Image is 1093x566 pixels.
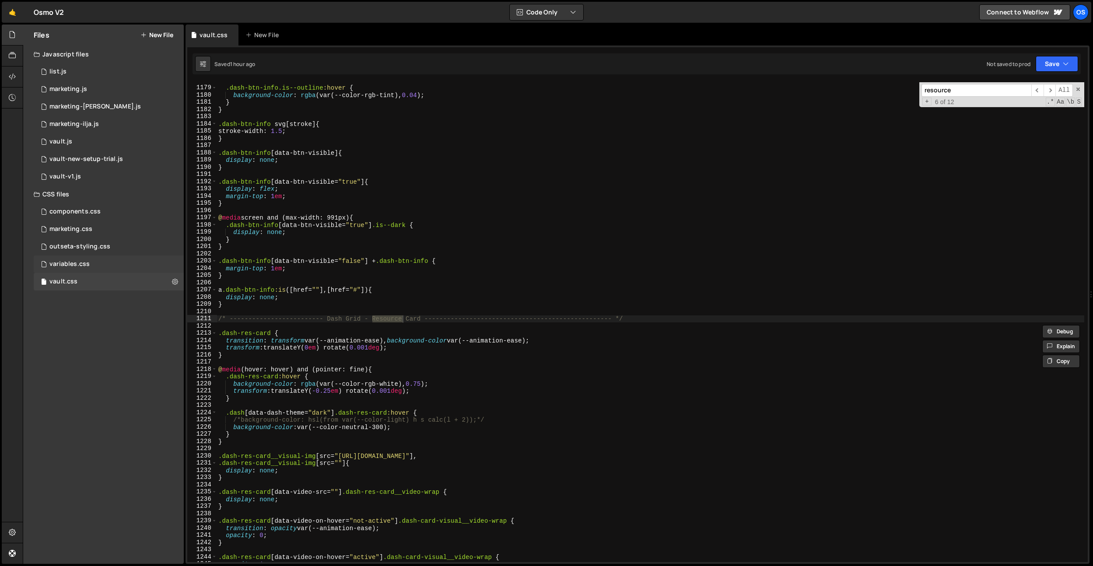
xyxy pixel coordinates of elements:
[187,279,217,286] div: 1206
[921,84,1031,97] input: Search for
[187,286,217,293] div: 1207
[49,120,99,128] div: marketing-ilja.js
[34,150,184,168] div: 16596/45152.js
[187,120,217,128] div: 1184
[49,103,141,111] div: marketing-[PERSON_NAME].js
[230,60,256,68] div: 1 hour ago
[49,155,123,163] div: vault-new-setup-trial.js
[1055,84,1073,97] span: Alt-Enter
[49,68,67,76] div: list.js
[1042,355,1080,368] button: Copy
[187,300,217,308] div: 1209
[187,467,217,474] div: 1232
[187,329,217,337] div: 1213
[1031,84,1044,97] span: ​
[187,257,217,265] div: 1203
[49,85,87,93] div: marketing.js
[187,337,217,344] div: 1214
[2,2,23,23] a: 🤙
[187,387,217,395] div: 1221
[187,178,217,185] div: 1192
[34,30,49,40] h2: Files
[187,430,217,438] div: 1227
[23,185,184,203] div: CSS files
[979,4,1070,20] a: Connect to Webflow
[187,481,217,489] div: 1234
[140,31,173,38] button: New File
[49,260,90,268] div: variables.css
[987,60,1030,68] div: Not saved to prod
[49,278,77,286] div: vault.css
[187,207,217,214] div: 1196
[1073,4,1089,20] a: Os
[200,31,228,39] div: vault.css
[1042,340,1080,353] button: Explain
[49,173,81,181] div: vault-v1.js
[34,168,184,185] div: 16596/45132.js
[187,351,217,359] div: 1216
[34,80,184,98] div: 16596/45422.js
[187,402,217,409] div: 1223
[187,510,217,517] div: 1238
[187,98,217,106] div: 1181
[187,84,217,91] div: 1179
[1056,98,1065,106] span: CaseSensitive Search
[187,228,217,236] div: 1199
[34,273,184,290] div: 16596/45153.css
[187,156,217,164] div: 1189
[187,322,217,330] div: 1212
[187,135,217,142] div: 1186
[49,138,72,146] div: vault.js
[245,31,282,39] div: New File
[187,344,217,351] div: 1215
[34,63,184,80] div: 16596/45151.js
[49,225,92,233] div: marketing.css
[1036,56,1078,72] button: Save
[187,272,217,279] div: 1205
[1042,325,1080,338] button: Debug
[23,45,184,63] div: Javascript files
[187,214,217,221] div: 1197
[34,238,184,255] div: 16596/45156.css
[187,488,217,496] div: 1235
[34,255,184,273] div: 16596/45154.css
[187,358,217,366] div: 1217
[187,503,217,510] div: 1237
[187,423,217,431] div: 1226
[187,496,217,503] div: 1236
[187,395,217,402] div: 1222
[187,221,217,229] div: 1198
[187,113,217,120] div: 1183
[187,315,217,322] div: 1211
[187,380,217,388] div: 1220
[187,366,217,373] div: 1218
[187,164,217,171] div: 1190
[49,208,101,216] div: components.css
[187,142,217,149] div: 1187
[187,250,217,258] div: 1202
[1044,84,1056,97] span: ​
[187,243,217,250] div: 1201
[34,115,184,133] div: 16596/45423.js
[34,203,184,220] div: 16596/45511.css
[187,524,217,532] div: 1240
[34,98,184,115] div: 16596/45424.js
[34,133,184,150] div: 16596/45133.js
[1046,98,1055,106] span: RegExp Search
[187,531,217,539] div: 1241
[187,192,217,200] div: 1194
[187,438,217,445] div: 1228
[187,409,217,416] div: 1224
[187,265,217,272] div: 1204
[187,236,217,243] div: 1200
[187,91,217,99] div: 1180
[1066,98,1075,106] span: Whole Word Search
[187,546,217,553] div: 1243
[187,293,217,301] div: 1208
[187,459,217,467] div: 1231
[187,452,217,460] div: 1230
[34,7,64,17] div: Osmo V2
[1076,98,1082,106] span: Search In Selection
[187,149,217,157] div: 1188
